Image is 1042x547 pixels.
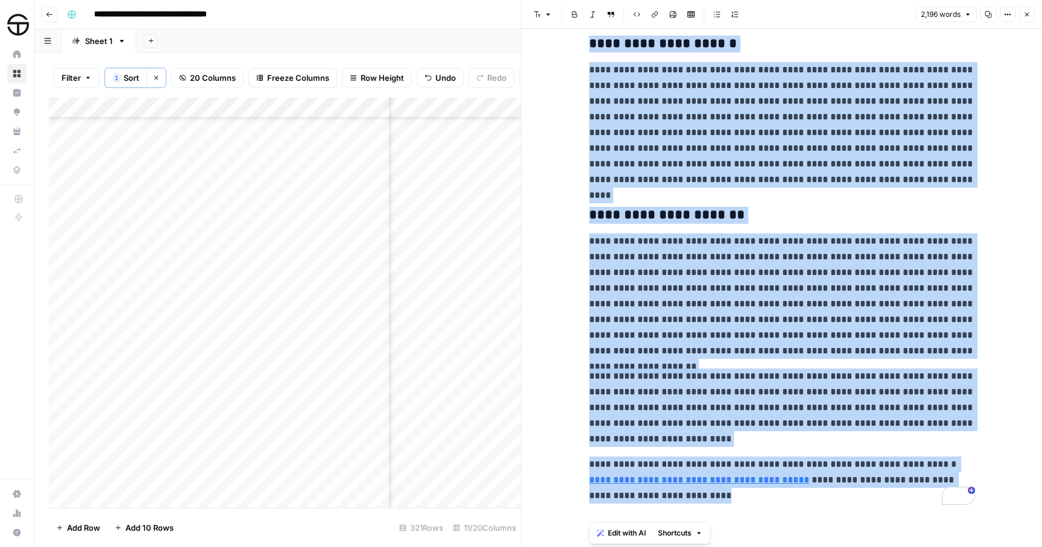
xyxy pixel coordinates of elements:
[105,68,147,87] button: 1Sort
[267,72,329,84] span: Freeze Columns
[394,518,448,537] div: 321 Rows
[448,518,521,537] div: 11/20 Columns
[921,9,961,20] span: 2,196 words
[7,160,27,180] a: Data Library
[7,484,27,504] a: Settings
[67,522,100,534] span: Add Row
[7,103,27,122] a: Opportunities
[125,522,174,534] span: Add 10 Rows
[608,528,646,539] span: Edit with AI
[653,525,707,541] button: Shortcuts
[417,68,464,87] button: Undo
[7,83,27,103] a: Insights
[469,68,514,87] button: Redo
[7,45,27,64] a: Home
[248,68,337,87] button: Freeze Columns
[7,64,27,83] a: Browse
[62,29,136,53] a: Sheet 1
[85,35,113,47] div: Sheet 1
[62,72,81,84] span: Filter
[435,72,456,84] span: Undo
[49,518,107,537] button: Add Row
[115,73,118,83] span: 1
[124,72,139,84] span: Sort
[190,72,236,84] span: 20 Columns
[658,528,692,539] span: Shortcuts
[7,10,27,40] button: Workspace: SimpleTire
[915,7,977,22] button: 2,196 words
[107,518,181,537] button: Add 10 Rows
[113,73,120,83] div: 1
[171,68,244,87] button: 20 Columns
[7,14,29,36] img: SimpleTire Logo
[361,72,404,84] span: Row Height
[7,141,27,160] a: Syncs
[592,525,651,541] button: Edit with AI
[54,68,99,87] button: Filter
[7,504,27,523] a: Usage
[7,122,27,141] a: Your Data
[487,72,507,84] span: Redo
[7,523,27,542] button: Help + Support
[342,68,412,87] button: Row Height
